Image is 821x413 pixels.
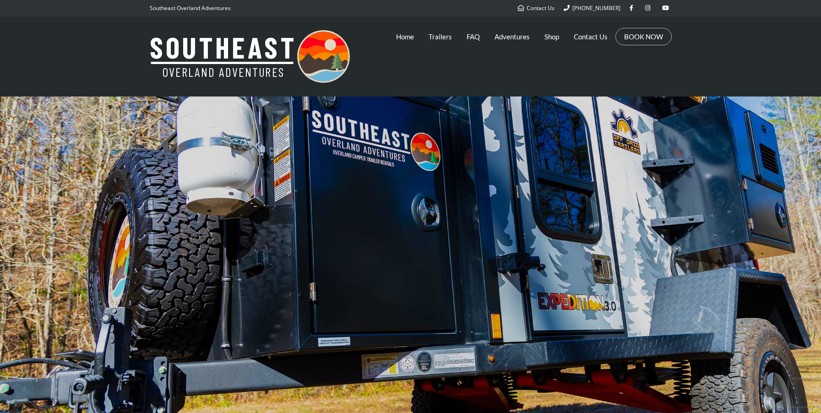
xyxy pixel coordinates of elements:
[544,25,559,48] a: Shop
[150,30,350,83] img: Southeast Overland Adventures
[527,4,555,12] span: Contact Us
[564,4,620,12] a: [PHONE_NUMBER]
[150,2,231,14] p: Southeast Overland Adventures
[495,25,530,48] a: Adventures
[429,25,452,48] a: Trailers
[572,4,620,12] span: [PHONE_NUMBER]
[574,25,608,48] a: Contact Us
[624,32,663,41] a: BOOK NOW
[518,4,555,12] a: Contact Us
[467,25,480,48] a: FAQ
[396,25,414,48] a: Home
